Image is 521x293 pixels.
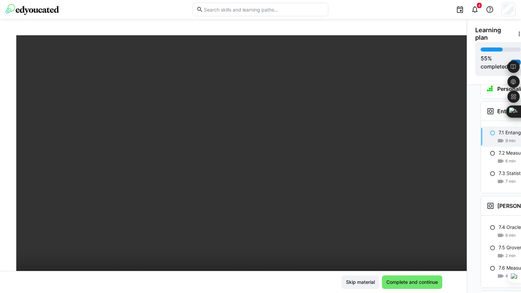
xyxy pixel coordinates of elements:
span: 7 min [505,179,516,184]
span: 4 [478,3,480,7]
span: Learning plan [475,26,513,41]
span: 9 min [505,138,516,143]
button: Complete and continue [382,275,442,289]
span: 4 min [505,273,516,279]
span: 6 min [505,233,516,238]
span: 6 min [505,158,516,164]
span: Complete and continue [385,279,439,286]
p: 7.4 Oracle [499,224,521,231]
span: Skip material [345,279,376,286]
input: Search skills and learning paths… [203,6,325,13]
span: 55 [481,55,487,62]
span: 2 min [505,253,516,258]
button: Skip material [342,275,379,289]
div: % completed [481,54,508,71]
